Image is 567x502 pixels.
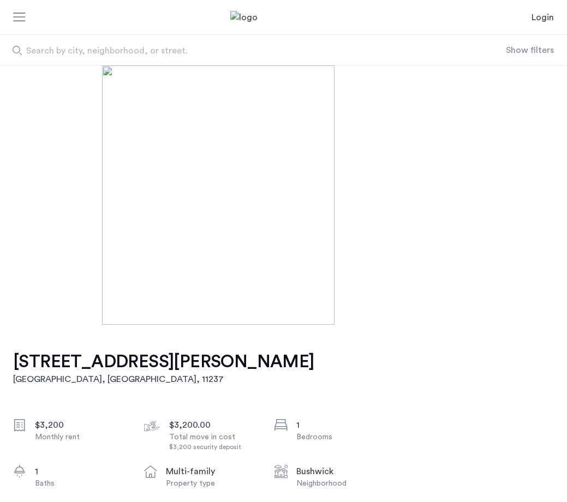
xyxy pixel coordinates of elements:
[13,351,314,373] h1: [STREET_ADDRESS][PERSON_NAME]
[169,443,261,452] div: $3,200 security deposit
[296,478,388,489] div: Neighborhood
[35,419,127,432] div: $3,200
[296,432,388,443] div: Bedrooms
[296,419,388,432] div: 1
[35,465,127,478] div: 1
[166,465,258,478] div: multi-family
[102,65,465,325] img: [object%20Object]
[169,419,261,432] div: $3,200.00
[506,44,554,57] button: Show or hide filters
[13,373,314,386] h2: [GEOGRAPHIC_DATA], [GEOGRAPHIC_DATA] , 11237
[26,44,431,57] span: Search by city, neighborhood, or street.
[296,465,388,478] div: Bushwick
[230,11,337,24] a: Cazamio Logo
[166,478,258,489] div: Property type
[169,432,261,452] div: Total move in cost
[35,432,127,443] div: Monthly rent
[13,351,314,386] a: [STREET_ADDRESS][PERSON_NAME][GEOGRAPHIC_DATA], [GEOGRAPHIC_DATA], 11237
[230,11,337,24] img: logo
[35,478,127,489] div: Baths
[532,11,554,24] a: Login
